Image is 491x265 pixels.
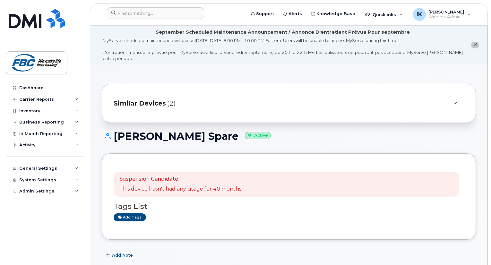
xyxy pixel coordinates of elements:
p: This device hasn't had any usage for 40 months [119,185,241,193]
div: September Scheduled Maintenance Announcement / Annonce D'entretient Prévue Pour septembre [156,29,410,36]
span: (2) [167,99,176,108]
small: Active [245,132,271,139]
p: Suspension Candidate [119,175,241,183]
span: Add Note [112,252,133,258]
h3: Tags List [114,202,464,210]
a: Add tags [114,213,146,221]
button: close notification [471,42,479,48]
span: Similar Devices [114,99,166,108]
h1: [PERSON_NAME] Spare [102,131,476,142]
div: MyServe scheduled maintenance will occur [DATE][DATE] 8:00 PM - 10:00 PM Eastern. Users will be u... [103,38,463,61]
button: Add Note [102,249,138,261]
